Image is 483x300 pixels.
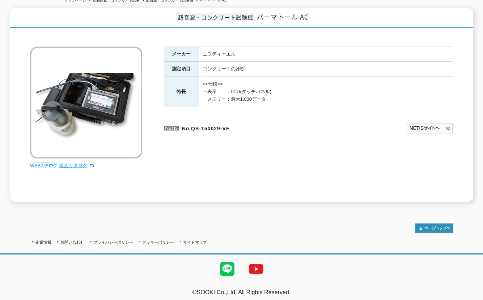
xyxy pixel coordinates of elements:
[176,13,255,21] span: 超音波・コンクリート試験機
[242,255,271,283] img: YouTube
[415,223,453,233] img: トップページへ
[164,119,335,136] p: No.QS-150029-VE
[35,240,51,244] a: 企業情報
[164,77,199,107] th: 特長
[30,162,57,169] img: webカタログ
[405,122,453,134] img: NETISサイトへ
[183,240,207,244] a: サイトマップ
[164,47,199,62] th: メーカー
[199,77,453,107] td: <<仕様>> ・表示 ：LCD(タッチパネル) ・メモリー：最大1,000データ
[199,62,453,77] td: コンクリートの診断
[213,255,242,283] img: LINE
[142,240,174,244] a: クッキーポリシー
[164,62,199,77] th: 測定項目
[59,163,94,168] a: 総合カタログ
[60,240,84,244] a: お問い合わせ
[30,47,142,158] img: パーマトール AC
[93,240,133,244] a: プライバシーポリシー
[257,12,309,22] span: パーマトール AC
[199,47,453,62] td: エフティーエス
